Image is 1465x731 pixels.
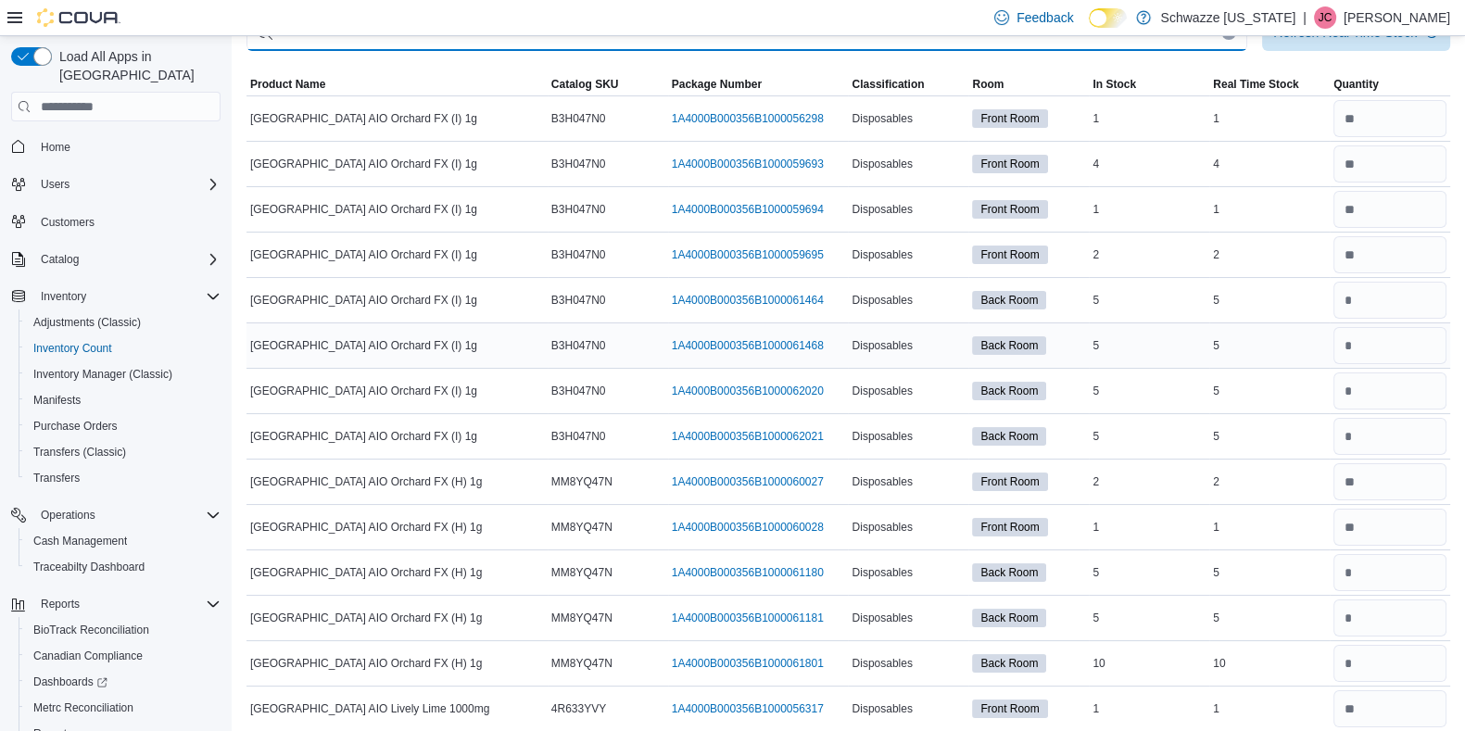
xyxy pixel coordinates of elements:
[1209,607,1330,629] div: 5
[852,701,912,716] span: Disposables
[1344,6,1450,29] p: [PERSON_NAME]
[33,623,149,637] span: BioTrack Reconciliation
[1089,334,1209,357] div: 5
[33,649,143,663] span: Canadian Compliance
[672,474,824,489] a: 1A4000B000356B1000060027
[26,311,148,334] a: Adjustments (Classic)
[980,610,1038,626] span: Back Room
[33,285,94,308] button: Inventory
[1209,380,1330,402] div: 5
[19,309,228,335] button: Adjustments (Classic)
[551,202,606,217] span: B3H047N0
[1089,698,1209,720] div: 1
[1209,652,1330,674] div: 10
[980,655,1038,672] span: Back Room
[1330,73,1450,95] button: Quantity
[4,284,228,309] button: Inventory
[19,439,228,465] button: Transfers (Classic)
[1089,380,1209,402] div: 5
[668,73,849,95] button: Package Number
[972,609,1046,627] span: Back Room
[26,467,221,489] span: Transfers
[1319,6,1332,29] span: JC
[33,210,221,233] span: Customers
[1089,561,1209,584] div: 5
[852,429,912,444] span: Disposables
[250,429,477,444] span: [GEOGRAPHIC_DATA] AIO Orchard FX (I) 1g
[246,73,548,95] button: Product Name
[33,136,78,158] a: Home
[33,367,172,382] span: Inventory Manager (Classic)
[33,471,80,485] span: Transfers
[980,428,1038,445] span: Back Room
[972,77,1004,92] span: Room
[33,248,86,271] button: Catalog
[1089,425,1209,447] div: 5
[26,697,141,719] a: Metrc Reconciliation
[551,520,613,535] span: MM8YQ47N
[672,111,824,126] a: 1A4000B000356B1000056298
[33,700,133,715] span: Metrc Reconciliation
[1089,153,1209,175] div: 4
[1209,107,1330,130] div: 1
[33,593,87,615] button: Reports
[672,701,824,716] a: 1A4000B000356B1000056317
[672,338,824,353] a: 1A4000B000356B1000061468
[1089,289,1209,311] div: 5
[972,109,1047,128] span: Front Room
[1089,8,1128,28] input: Dark Mode
[672,611,824,625] a: 1A4000B000356B1000061181
[26,441,133,463] a: Transfers (Classic)
[26,556,221,578] span: Traceabilty Dashboard
[672,429,824,444] a: 1A4000B000356B1000062021
[852,202,912,217] span: Disposables
[250,293,477,308] span: [GEOGRAPHIC_DATA] AIO Orchard FX (I) 1g
[980,564,1038,581] span: Back Room
[1209,153,1330,175] div: 4
[26,363,221,385] span: Inventory Manager (Classic)
[1209,244,1330,266] div: 2
[848,73,968,95] button: Classification
[980,201,1039,218] span: Front Room
[33,211,102,233] a: Customers
[852,565,912,580] span: Disposables
[41,597,80,611] span: Reports
[26,389,221,411] span: Manifests
[250,77,325,92] span: Product Name
[19,528,228,554] button: Cash Management
[26,645,150,667] a: Canadian Compliance
[1089,516,1209,538] div: 1
[551,384,606,398] span: B3H047N0
[250,247,477,262] span: [GEOGRAPHIC_DATA] AIO Orchard FX (I) 1g
[551,701,606,716] span: 4R633YVY
[1209,561,1330,584] div: 5
[33,248,221,271] span: Catalog
[33,285,221,308] span: Inventory
[1089,198,1209,221] div: 1
[972,699,1047,718] span: Front Room
[980,156,1039,172] span: Front Room
[852,293,912,308] span: Disposables
[972,336,1046,355] span: Back Room
[4,171,228,197] button: Users
[33,534,127,548] span: Cash Management
[19,695,228,721] button: Metrc Reconciliation
[26,389,88,411] a: Manifests
[33,504,103,526] button: Operations
[551,474,613,489] span: MM8YQ47N
[250,520,482,535] span: [GEOGRAPHIC_DATA] AIO Orchard FX (H) 1g
[551,611,613,625] span: MM8YQ47N
[1092,77,1136,92] span: In Stock
[672,247,824,262] a: 1A4000B000356B1000059695
[26,441,221,463] span: Transfers (Classic)
[551,293,606,308] span: B3H047N0
[551,77,619,92] span: Catalog SKU
[551,247,606,262] span: B3H047N0
[1089,244,1209,266] div: 2
[33,504,221,526] span: Operations
[1209,516,1330,538] div: 1
[26,645,221,667] span: Canadian Compliance
[852,77,924,92] span: Classification
[26,671,221,693] span: Dashboards
[852,474,912,489] span: Disposables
